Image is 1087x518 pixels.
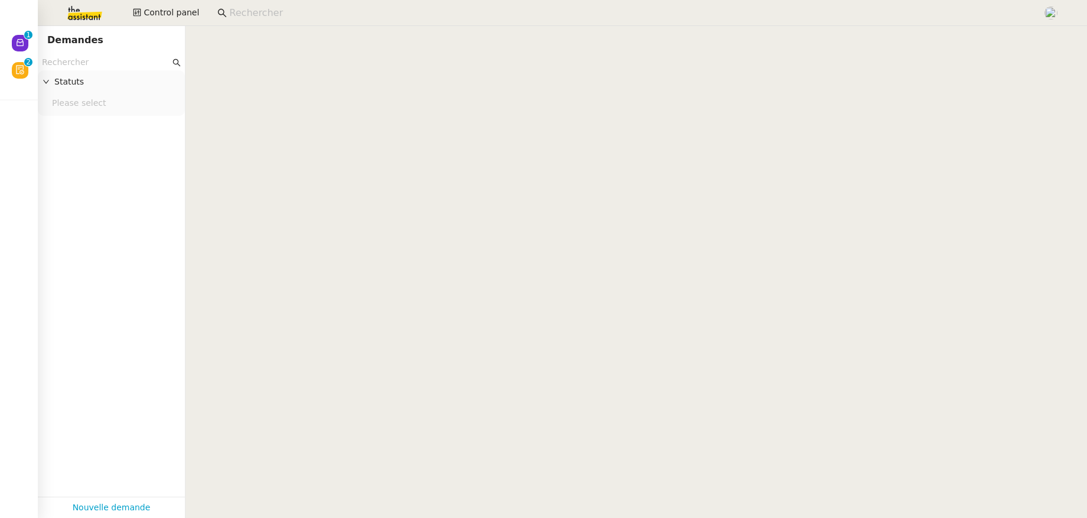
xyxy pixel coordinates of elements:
input: Rechercher [42,56,170,69]
button: Control panel [126,5,206,21]
nz-page-header-title: Demandes [47,32,103,48]
img: users%2FNTfmycKsCFdqp6LX6USf2FmuPJo2%2Favatar%2F16D86256-2126-4AE5-895D-3A0011377F92_1_102_o-remo... [1044,7,1057,20]
nz-badge-sup: 1 [24,31,32,39]
nz-badge-sup: 2 [24,58,32,66]
p: 1 [26,31,31,41]
p: 2 [26,58,31,69]
span: Control panel [144,6,199,20]
div: Statuts [38,70,185,93]
span: Statuts [54,75,180,89]
input: Rechercher [229,5,1031,21]
a: Nouvelle demande [73,501,151,514]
